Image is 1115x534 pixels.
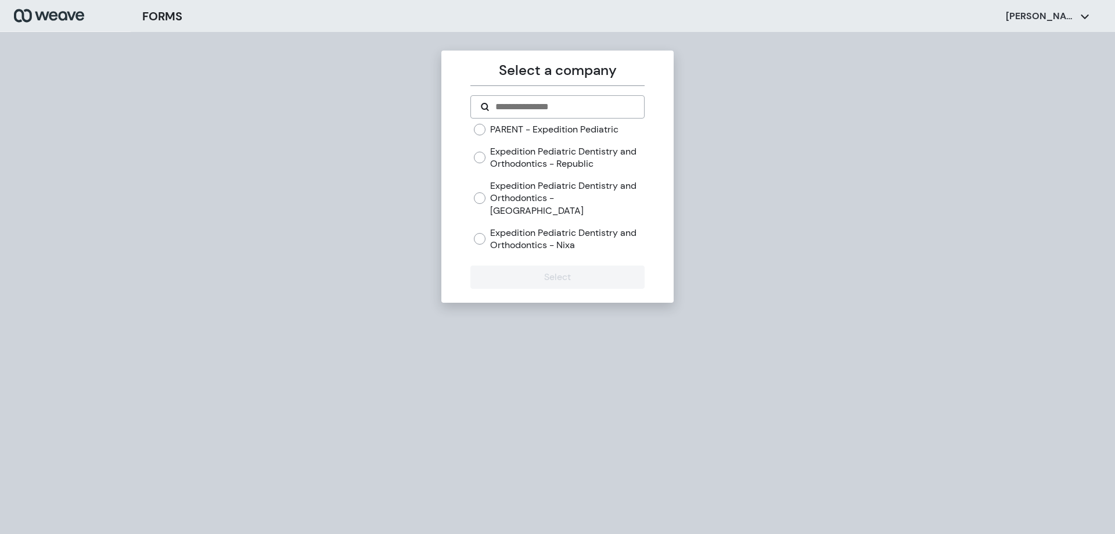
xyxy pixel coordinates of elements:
label: PARENT - Expedition Pediatric [490,123,618,136]
p: [PERSON_NAME] [1006,10,1076,23]
label: Expedition Pediatric Dentistry and Orthodontics - Republic [490,145,644,170]
h3: FORMS [142,8,182,25]
button: Select [470,266,644,289]
label: Expedition Pediatric Dentistry and Orthodontics - Nixa [490,227,644,252]
label: Expedition Pediatric Dentistry and Orthodontics - [GEOGRAPHIC_DATA] [490,180,644,217]
p: Select a company [470,60,644,81]
input: Search [494,100,634,114]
